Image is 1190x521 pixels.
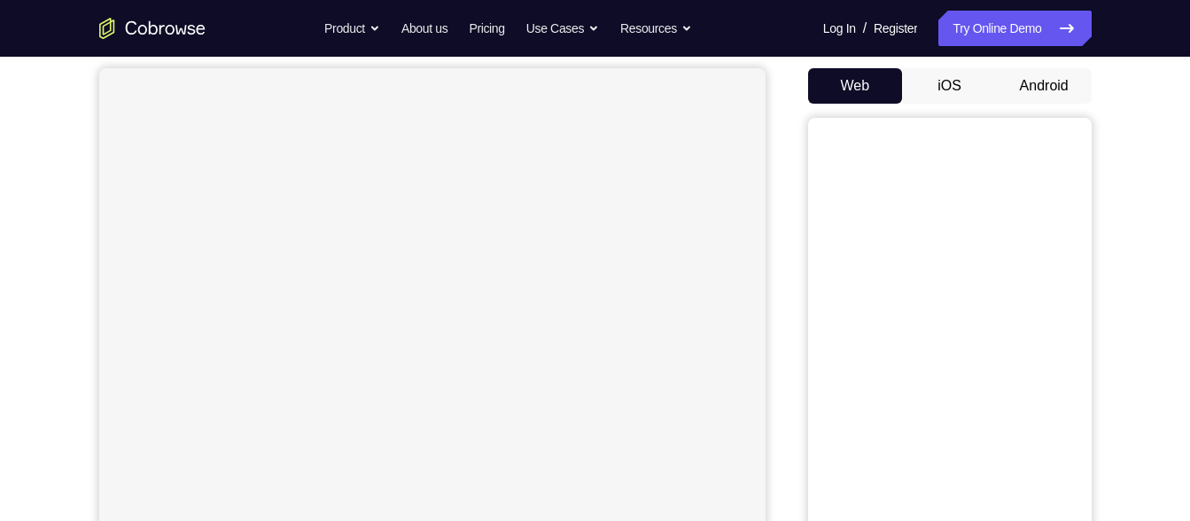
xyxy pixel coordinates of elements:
span: / [863,18,867,39]
a: Go to the home page [99,18,206,39]
a: Pricing [469,11,504,46]
button: Use Cases [526,11,599,46]
a: Try Online Demo [938,11,1091,46]
button: Resources [620,11,692,46]
button: Web [808,68,903,104]
button: Android [997,68,1092,104]
a: About us [401,11,447,46]
button: Product [324,11,380,46]
button: iOS [902,68,997,104]
a: Log In [823,11,856,46]
a: Register [874,11,917,46]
